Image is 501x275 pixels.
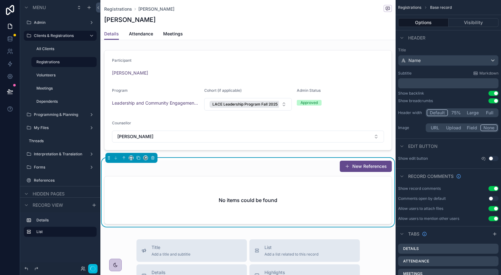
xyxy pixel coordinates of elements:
[36,229,92,234] label: List
[398,125,423,130] label: Image
[34,178,93,183] label: References
[104,6,132,12] a: Registrations
[398,110,423,115] label: Header width
[398,18,449,27] button: Options
[36,86,93,91] label: Meetings
[104,31,119,37] span: Details
[427,124,443,131] button: URL
[408,173,454,179] span: Record comments
[430,5,452,10] span: Base record
[33,202,63,208] span: Record view
[163,28,183,41] a: Meetings
[34,125,84,130] label: My Files
[219,196,277,204] h2: No items could be found
[104,28,119,40] a: Details
[398,5,421,10] span: Registrations
[152,244,190,251] span: Title
[34,152,84,157] label: Interpretation & Translation
[398,186,441,191] div: Show record comments
[398,156,428,161] label: Show edit button
[408,57,421,64] span: Name
[249,239,360,262] button: ListAdd a list related to this record
[408,35,425,41] span: Header
[152,252,190,257] span: Add a title and subtitle
[34,20,84,25] label: Admin
[480,124,498,131] button: None
[36,218,92,223] label: Details
[34,165,84,170] label: Forms
[427,109,448,116] button: Default
[398,98,433,103] div: Show breadcrumbs
[138,6,174,12] a: [PERSON_NAME]
[398,55,498,66] button: Name
[398,91,424,96] div: Show backlink
[36,99,93,104] label: Dependents
[340,161,392,172] button: New References
[464,109,482,116] button: Large
[398,48,498,53] label: Title
[136,239,247,262] button: TitleAdd a title and subtitle
[403,246,419,251] label: Details
[443,124,464,131] button: Upload
[20,212,100,243] div: scrollable content
[36,60,93,65] label: Registrations
[482,109,498,116] button: Full
[464,124,481,131] button: Field
[129,31,153,37] span: Attendance
[163,31,183,37] span: Meetings
[36,73,93,78] label: Volunteers
[34,33,84,38] label: Clients & Registrations
[473,71,498,76] a: Markdown
[479,71,498,76] span: Markdown
[264,252,318,257] span: Add a list related to this record
[408,143,438,149] span: Edit button
[264,244,318,251] span: List
[129,28,153,41] a: Attendance
[449,18,499,27] button: Visibility
[33,191,65,197] span: Hidden pages
[104,15,156,24] h1: [PERSON_NAME]
[398,216,459,221] div: Allow users to mention other users
[29,138,93,143] label: Threads
[398,196,446,201] div: Comments open by default
[398,206,443,211] div: Allow users to attach files
[36,46,93,51] label: All Clients
[398,71,412,76] label: Subtitle
[403,259,429,264] label: Attendance
[34,112,84,117] label: Programming & Planning
[398,78,498,88] div: scrollable content
[408,231,419,237] span: Tabs
[33,4,46,11] span: Menu
[448,109,464,116] button: 75%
